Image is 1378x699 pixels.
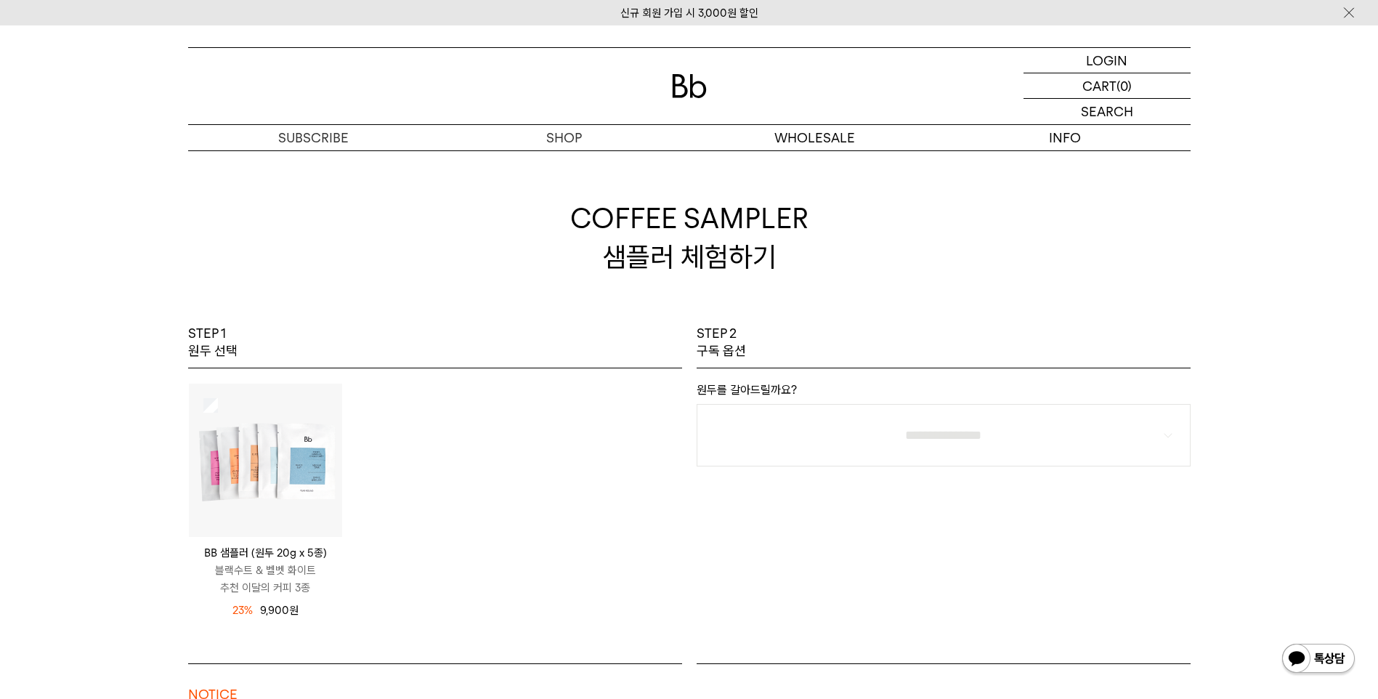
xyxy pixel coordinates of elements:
p: STEP 2 구독 옵션 [697,325,746,360]
a: LOGIN [1024,48,1191,73]
span: 원 [289,604,299,617]
h2: COFFEE SAMPLER 샘플러 체험하기 [188,150,1191,325]
img: 상품이미지 [189,384,342,537]
p: STEP 1 원두 선택 [188,325,238,360]
p: CART [1082,73,1116,98]
p: WHOLESALE [689,125,940,150]
p: 9,900 [260,602,299,619]
p: LOGIN [1086,48,1127,73]
p: BB 샘플러 (원두 20g x 5종) [189,544,342,562]
p: SEARCH [1081,99,1133,124]
a: SHOP [439,125,689,150]
img: 카카오톡 채널 1:1 채팅 버튼 [1281,642,1356,677]
img: 로고 [672,74,707,98]
p: 블랙수트 & 벨벳 화이트 추천 이달의 커피 3종 [189,562,342,597]
p: (0) [1116,73,1132,98]
a: CART (0) [1024,73,1191,99]
a: 신규 회원 가입 시 3,000원 할인 [620,7,758,20]
p: INFO [940,125,1191,150]
span: 23% [232,602,253,619]
p: 원두를 갈아드릴까요? [697,383,1191,404]
a: SUBSCRIBE [188,125,439,150]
